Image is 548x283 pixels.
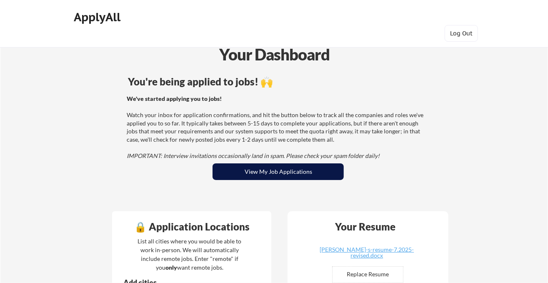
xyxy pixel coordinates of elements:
div: List all cities where you would be able to work in-person. We will automatically include remote j... [132,237,247,272]
div: [PERSON_NAME]-s-resume-7.2025-revised.docx [317,247,416,258]
button: Log Out [445,25,478,42]
div: ApplyAll [74,10,123,24]
a: [PERSON_NAME]-s-resume-7.2025-revised.docx [317,247,416,260]
strong: We've started applying you to jobs! [127,95,222,102]
div: You're being applied to jobs! 🙌 [128,77,428,87]
em: IMPORTANT: Interview invitations occasionally land in spam. Please check your spam folder daily! [127,152,380,159]
div: Your Resume [324,222,406,232]
div: 🔒 Application Locations [114,222,269,232]
div: Your Dashboard [1,43,548,66]
div: Watch your inbox for application confirmations, and hit the button below to track all the compani... [127,95,427,160]
button: View My Job Applications [213,163,344,180]
strong: only [165,264,177,271]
